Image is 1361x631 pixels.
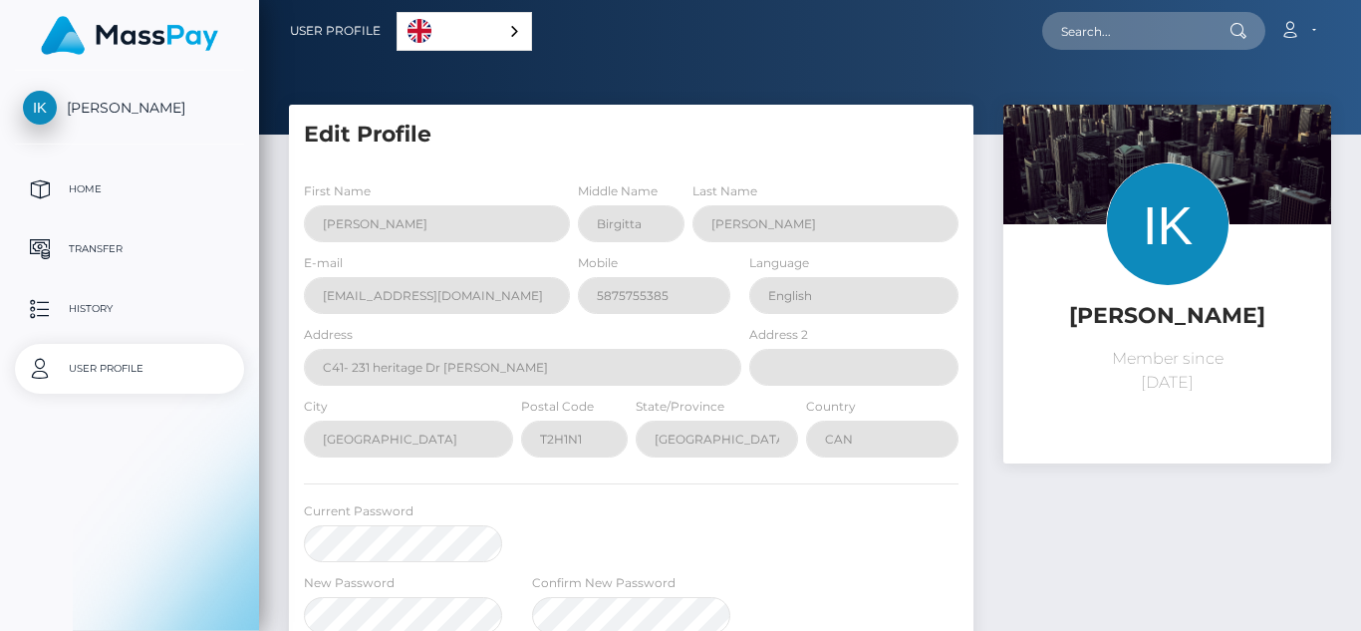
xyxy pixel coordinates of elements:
label: Current Password [304,502,413,520]
p: User Profile [23,354,236,384]
label: First Name [304,182,371,200]
p: Home [23,174,236,204]
a: Home [15,164,244,214]
p: Member since [DATE] [1018,347,1316,395]
a: User Profile [290,10,381,52]
h5: [PERSON_NAME] [1018,301,1316,332]
label: City [304,398,328,416]
a: User Profile [15,344,244,394]
p: History [23,294,236,324]
label: New Password [304,574,395,592]
div: Language [397,12,532,51]
label: Last Name [692,182,757,200]
aside: Language selected: English [397,12,532,51]
p: Transfer [23,234,236,264]
label: E-mail [304,254,343,272]
h5: Edit Profile [304,120,958,151]
img: ... [1003,105,1331,323]
label: Confirm New Password [532,574,676,592]
span: [PERSON_NAME] [15,99,244,117]
label: Country [806,398,856,416]
label: Middle Name [578,182,658,200]
img: MassPay [41,16,218,55]
a: English [398,13,531,50]
label: State/Province [636,398,724,416]
label: Address [304,326,353,344]
input: Search... [1042,12,1229,50]
a: History [15,284,244,334]
label: Language [749,254,809,272]
label: Mobile [578,254,618,272]
a: Transfer [15,224,244,274]
label: Postal Code [521,398,594,416]
label: Address 2 [749,326,808,344]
